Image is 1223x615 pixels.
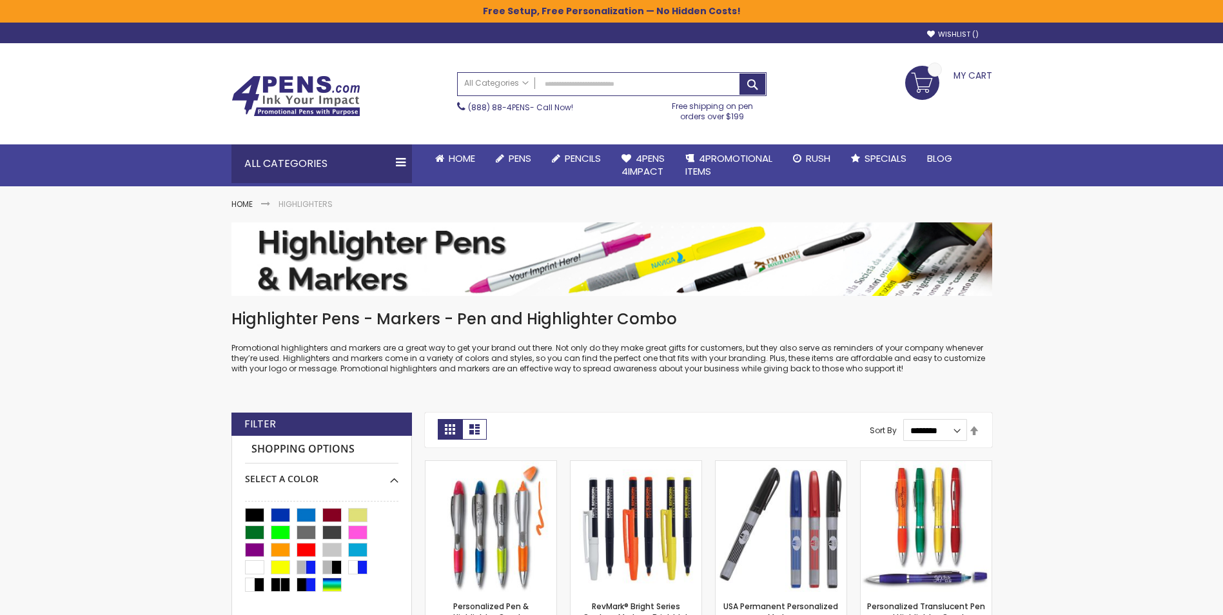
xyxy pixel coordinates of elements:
[658,96,767,122] div: Free shipping on pen orders over $199
[716,461,846,592] img: USA Permanent Personalized Marker
[425,144,485,173] a: Home
[783,144,841,173] a: Rush
[231,144,412,183] div: All Categories
[716,460,846,471] a: USA Permanent Personalized Marker
[231,343,992,375] p: Promotional highlighters and markers are a great way to get your brand out there. Not only do the...
[542,144,611,173] a: Pencils
[458,73,535,94] a: All Categories
[245,436,398,464] strong: Shopping Options
[426,460,556,471] a: Personalized Pen & Highlighter Combo
[231,309,992,329] h1: Highlighter Pens - Markers - Pen and Highlighter Combo
[231,199,253,210] a: Home
[917,144,963,173] a: Blog
[231,75,360,117] img: 4Pens Custom Pens and Promotional Products
[426,461,556,592] img: Personalized Pen & Highlighter Combo
[685,151,772,178] span: 4PROMOTIONAL ITEMS
[870,425,897,436] label: Sort By
[571,461,701,592] img: RevMark® Bright Series Custom Marker - Bright Ink
[464,78,529,88] span: All Categories
[865,151,906,165] span: Specials
[927,30,979,39] a: Wishlist
[571,460,701,471] a: RevMark® Bright Series Custom Marker - Bright Ink
[927,151,952,165] span: Blog
[806,151,830,165] span: Rush
[468,102,573,113] span: - Call Now!
[565,151,601,165] span: Pencils
[861,460,992,471] a: Personalized Translucent Pen and Highlighter Combo
[244,417,276,431] strong: Filter
[485,144,542,173] a: Pens
[509,151,531,165] span: Pens
[861,461,992,592] img: Personalized Translucent Pen and Highlighter Combo
[245,464,398,485] div: Select A Color
[468,102,530,113] a: (888) 88-4PENS
[231,222,992,297] img: Highlighters
[438,419,462,440] strong: Grid
[621,151,665,178] span: 4Pens 4impact
[279,199,333,210] strong: Highlighters
[611,144,675,186] a: 4Pens4impact
[675,144,783,186] a: 4PROMOTIONALITEMS
[841,144,917,173] a: Specials
[449,151,475,165] span: Home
